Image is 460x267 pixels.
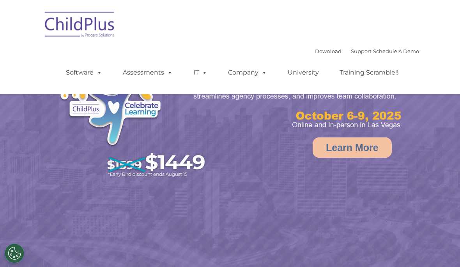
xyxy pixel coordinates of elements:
[313,137,392,158] a: Learn More
[315,48,341,54] a: Download
[186,65,215,80] a: IT
[315,48,419,54] font: |
[280,65,327,80] a: University
[421,230,460,267] iframe: Chat Widget
[58,65,110,80] a: Software
[220,65,275,80] a: Company
[373,48,419,54] a: Schedule A Demo
[351,48,372,54] a: Support
[332,65,406,80] a: Training Scramble!!
[41,6,119,45] img: ChildPlus by Procare Solutions
[5,244,24,263] button: Cookies Settings
[115,65,180,80] a: Assessments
